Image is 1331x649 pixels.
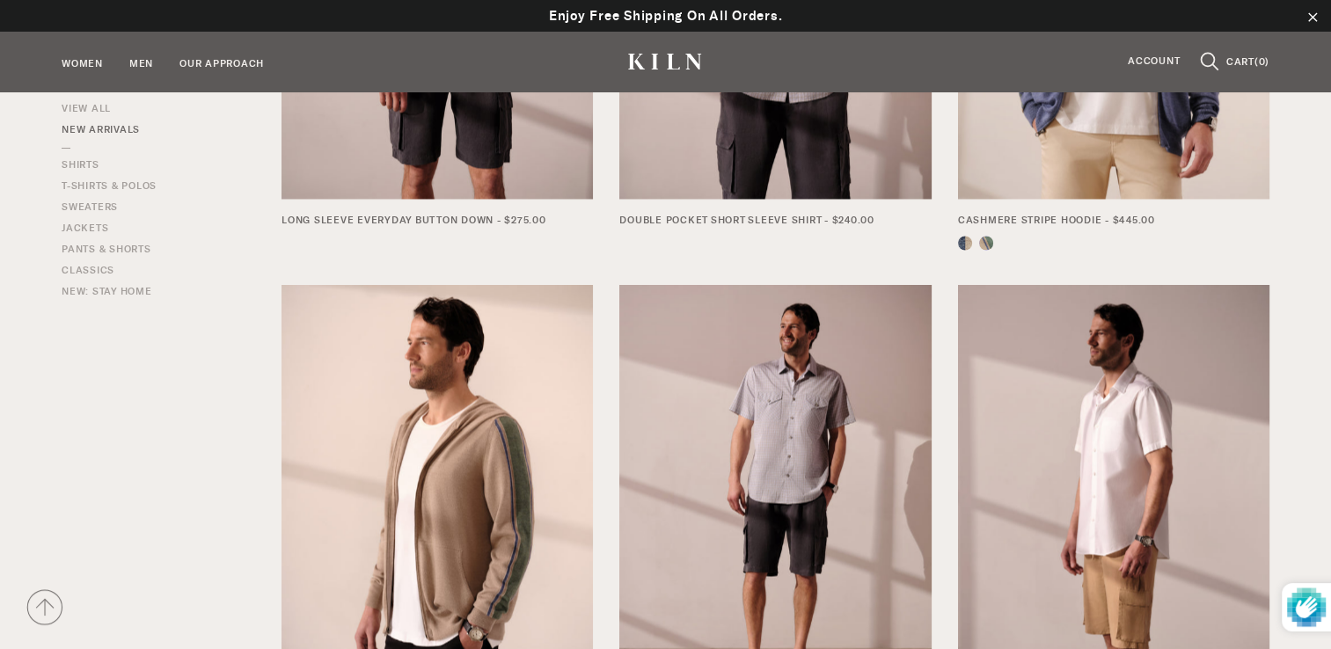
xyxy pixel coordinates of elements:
a: Cashmere Stripe Hoodie - $445.00 [958,213,1269,230]
a: Our Approach [179,56,264,73]
a: Men [129,56,153,73]
a: Jackets [62,221,108,237]
a: Pants & Shorts [62,242,151,258]
a: Shirts [62,149,99,173]
p: Enjoy Free Shipping On All Orders. [18,5,1313,26]
a: T-Shirts & Polos [62,179,157,194]
a: New: Stay Home [62,284,152,300]
span: Long Sleeve Everyday Button Down - $275.00 [282,213,546,230]
a: Double Pocket Short Sleeve Shirt - $240.00 [619,213,931,230]
a: Account [1115,54,1193,70]
a: CART(0) [1226,57,1269,68]
a: Classics [62,263,114,279]
img: Protected by hCaptcha [1287,583,1326,631]
a: View All [62,101,111,117]
a: New Arrivals [62,122,140,138]
a: Long Sleeve Everyday Button Down - $275.00 [282,213,593,230]
span: 0 [1259,55,1266,68]
span: ) [1265,55,1269,68]
span: Cashmere Stripe Hoodie - $445.00 [958,213,1155,230]
a: Sweaters [62,200,118,215]
span: Double Pocket Short Sleeve Shirt - $240.00 [619,213,874,230]
a: Women [62,56,103,73]
span: CART( [1226,55,1259,68]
